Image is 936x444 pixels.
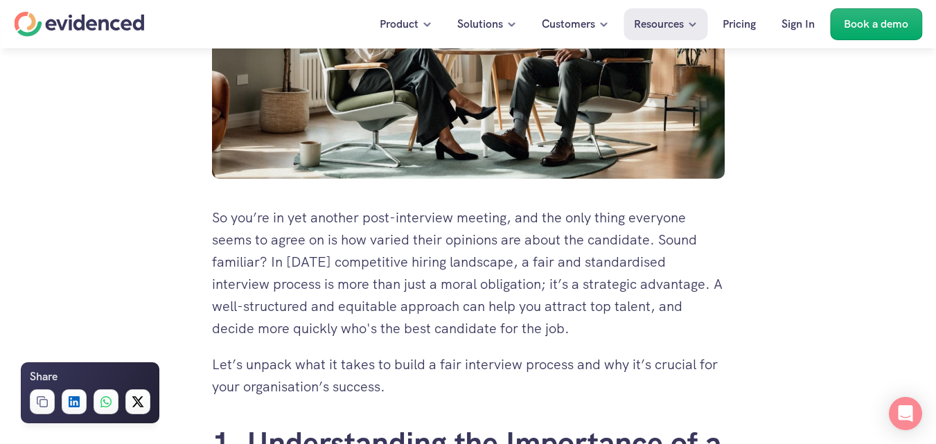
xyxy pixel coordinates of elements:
a: Sign In [771,8,825,40]
a: Pricing [712,8,766,40]
p: Sign In [782,15,815,33]
p: Resources [634,15,684,33]
p: Customers [542,15,595,33]
div: Open Intercom Messenger [889,397,922,430]
a: Home [14,12,144,37]
a: Book a demo [830,8,922,40]
p: So you’re in yet another post-interview meeting, and the only thing everyone seems to agree on is... [212,206,725,339]
p: Let’s unpack what it takes to build a fair interview process and why it’s crucial for your organi... [212,353,725,398]
p: Book a demo [844,15,908,33]
p: Solutions [457,15,503,33]
h6: Share [30,368,58,386]
p: Pricing [723,15,756,33]
p: Product [380,15,418,33]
